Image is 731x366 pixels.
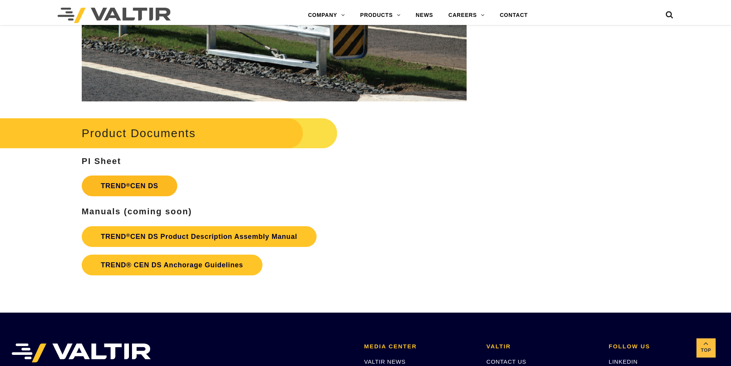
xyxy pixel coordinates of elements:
strong: Manuals (coming soon) [82,207,192,216]
span: Top [696,346,716,355]
h2: MEDIA CENTER [364,343,475,350]
img: VALTIR [12,343,151,363]
a: VALTIR NEWS [364,358,406,365]
a: COMPANY [300,8,353,23]
h2: VALTIR [487,343,597,350]
a: TREND®CEN DS [82,176,178,196]
sup: ® [126,232,130,238]
img: Valtir [58,8,171,23]
strong: PI Sheet [82,156,121,166]
a: NEWS [408,8,441,23]
a: PRODUCTS [353,8,408,23]
a: TREND®CEN DS Product Description Assembly Manual [82,226,317,247]
a: CAREERS [441,8,492,23]
sup: ® [126,182,130,188]
a: CONTACT [492,8,535,23]
a: TREND® CEN DS Anchorage Guidelines [82,255,262,275]
h2: FOLLOW US [609,343,719,350]
a: CONTACT US [487,358,526,365]
a: Top [696,338,716,358]
a: LINKEDIN [609,358,638,365]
